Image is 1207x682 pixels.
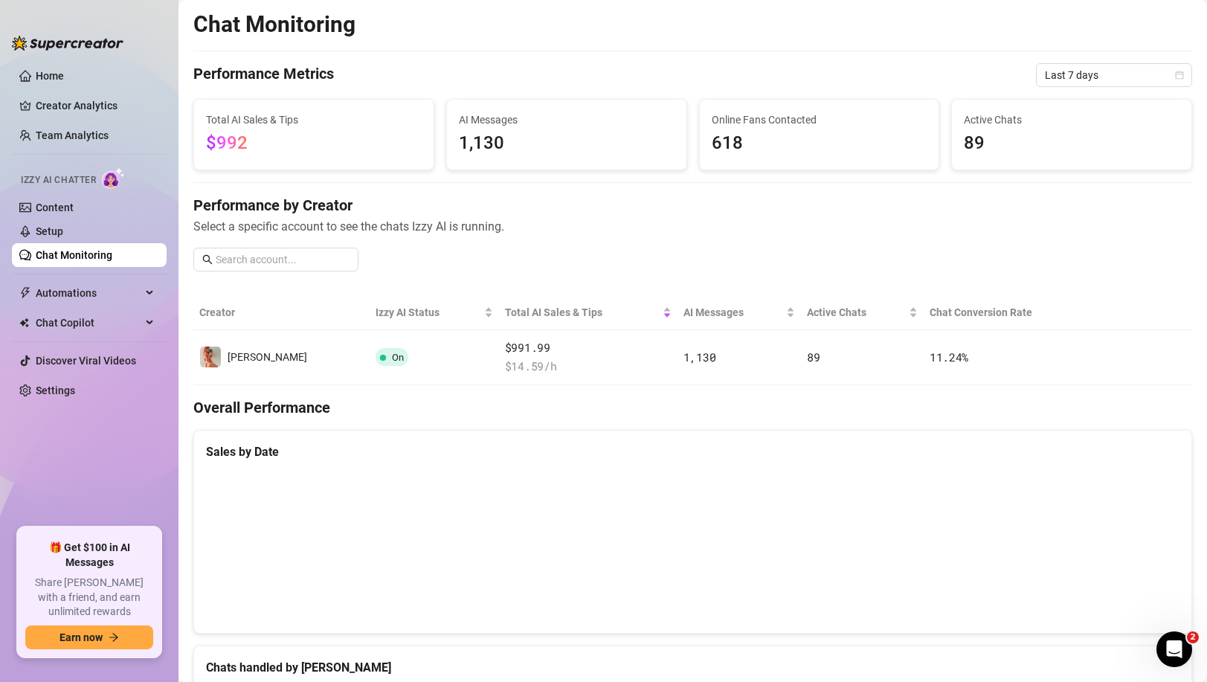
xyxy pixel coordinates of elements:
[36,225,63,237] a: Setup
[36,355,136,367] a: Discover Viral Videos
[930,350,968,364] span: 11.24 %
[807,304,906,321] span: Active Chats
[193,10,355,39] h2: Chat Monitoring
[459,112,675,128] span: AI Messages
[206,443,1179,461] div: Sales by Date
[392,352,404,363] span: On
[459,129,675,158] span: 1,130
[19,318,29,328] img: Chat Copilot
[924,295,1092,330] th: Chat Conversion Rate
[206,658,1179,677] div: Chats handled by [PERSON_NAME]
[206,112,422,128] span: Total AI Sales & Tips
[202,254,213,265] span: search
[1045,64,1183,86] span: Last 7 days
[59,631,103,643] span: Earn now
[370,295,499,330] th: Izzy AI Status
[505,339,672,357] span: $991.99
[505,358,672,376] span: $ 14.59 /h
[964,129,1179,158] span: 89
[12,36,123,51] img: logo-BBDzfeDw.svg
[25,625,153,649] button: Earn nowarrow-right
[19,287,31,299] span: thunderbolt
[228,351,307,363] span: [PERSON_NAME]
[36,94,155,118] a: Creator Analytics
[807,350,820,364] span: 89
[683,304,783,321] span: AI Messages
[712,112,927,128] span: Online Fans Contacted
[25,541,153,570] span: 🎁 Get $100 in AI Messages
[25,576,153,620] span: Share [PERSON_NAME] with a friend, and earn unlimited rewards
[193,295,370,330] th: Creator
[102,167,125,189] img: AI Chatter
[36,385,75,396] a: Settings
[499,295,677,330] th: Total AI Sales & Tips
[712,129,927,158] span: 618
[801,295,924,330] th: Active Chats
[206,132,248,153] span: $992
[200,347,221,367] img: holly
[193,195,1192,216] h4: Performance by Creator
[1175,71,1184,80] span: calendar
[193,397,1192,418] h4: Overall Performance
[1156,631,1192,667] iframe: Intercom live chat
[193,217,1192,236] span: Select a specific account to see the chats Izzy AI is running.
[677,295,801,330] th: AI Messages
[1187,631,1199,643] span: 2
[36,281,141,305] span: Automations
[36,70,64,82] a: Home
[216,251,350,268] input: Search account...
[505,304,660,321] span: Total AI Sales & Tips
[36,249,112,261] a: Chat Monitoring
[21,173,96,187] span: Izzy AI Chatter
[376,304,481,321] span: Izzy AI Status
[193,63,334,87] h4: Performance Metrics
[36,129,109,141] a: Team Analytics
[964,112,1179,128] span: Active Chats
[683,350,716,364] span: 1,130
[109,632,119,643] span: arrow-right
[36,311,141,335] span: Chat Copilot
[36,202,74,213] a: Content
